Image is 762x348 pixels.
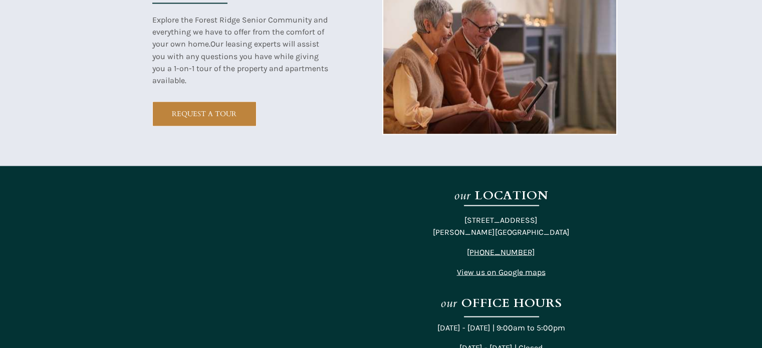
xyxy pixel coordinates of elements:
a: REQUEST A TOUR [152,101,257,126]
strong: LOCATION [475,187,549,203]
span: REQUEST A TOUR [153,109,256,118]
em: our [454,187,471,203]
span: Explore the Forest Ridge Senior Community and everything we have to offer from the comfort of you... [152,15,328,49]
span: Our leasing experts will assist you with any questions you have while giving you a 1-on-1 tour of... [152,39,328,85]
span: [DATE] - [DATE] | 9:00am to 5:00pm [437,322,565,332]
span: [STREET_ADDRESS] [PERSON_NAME][GEOGRAPHIC_DATA] [433,215,570,236]
span: View us on Google maps [457,267,546,276]
em: our [440,294,457,311]
strong: OFFICE HOURS [461,294,562,311]
a: [PHONE_NUMBER] [467,247,535,256]
a: View us on Google maps [457,268,546,276]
